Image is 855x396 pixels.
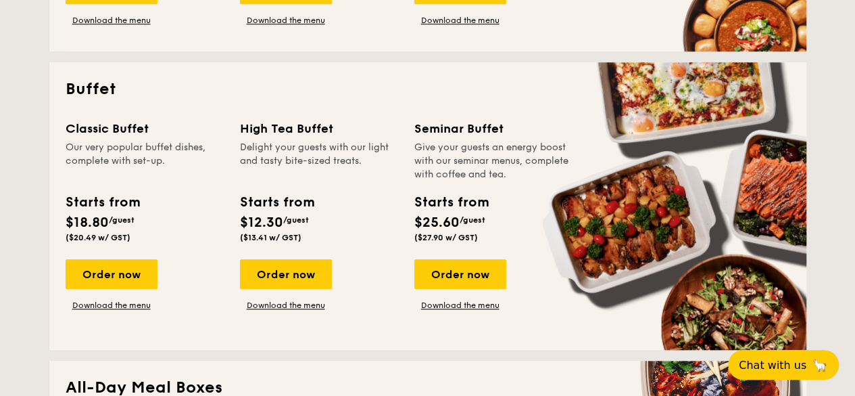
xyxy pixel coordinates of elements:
[66,192,139,213] div: Starts from
[460,215,485,225] span: /guest
[240,15,332,26] a: Download the menu
[66,119,224,138] div: Classic Buffet
[240,233,301,242] span: ($13.41 w/ GST)
[728,350,839,380] button: Chat with us🦙
[812,357,828,373] span: 🦙
[414,259,506,289] div: Order now
[240,259,332,289] div: Order now
[414,215,460,231] span: $25.60
[240,119,398,138] div: High Tea Buffet
[739,359,806,372] span: Chat with us
[66,141,224,181] div: Our very popular buffet dishes, complete with set-up.
[414,192,488,213] div: Starts from
[66,15,157,26] a: Download the menu
[414,233,478,242] span: ($27.90 w/ GST)
[414,119,572,138] div: Seminar Buffet
[414,300,506,311] a: Download the menu
[66,259,157,289] div: Order now
[283,215,309,225] span: /guest
[66,300,157,311] a: Download the menu
[66,233,130,242] span: ($20.49 w/ GST)
[414,15,506,26] a: Download the menu
[414,141,572,181] div: Give your guests an energy boost with our seminar menus, complete with coffee and tea.
[66,79,790,100] h2: Buffet
[240,141,398,181] div: Delight your guests with our light and tasty bite-sized treats.
[66,215,109,231] span: $18.80
[109,215,135,225] span: /guest
[240,300,332,311] a: Download the menu
[240,192,314,213] div: Starts from
[240,215,283,231] span: $12.30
